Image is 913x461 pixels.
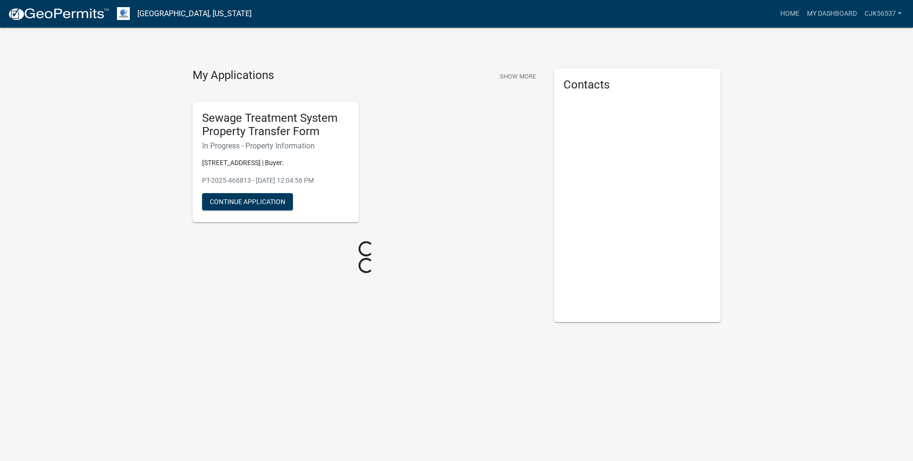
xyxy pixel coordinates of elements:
h5: Contacts [563,78,711,92]
a: Home [777,5,803,23]
img: Otter Tail County, Minnesota [117,7,130,20]
h6: In Progress - Property Information [202,141,350,150]
a: [GEOGRAPHIC_DATA], [US_STATE] [137,6,252,22]
h4: My Applications [193,69,274,83]
button: Show More [496,69,540,84]
a: cjk56537 [861,5,905,23]
p: [STREET_ADDRESS] | Buyer: [202,158,350,168]
p: PT-2025-468813 - [DATE] 12:04:56 PM [202,176,350,186]
button: Continue Application [202,193,293,210]
a: My Dashboard [803,5,861,23]
h5: Sewage Treatment System Property Transfer Form [202,111,350,139]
